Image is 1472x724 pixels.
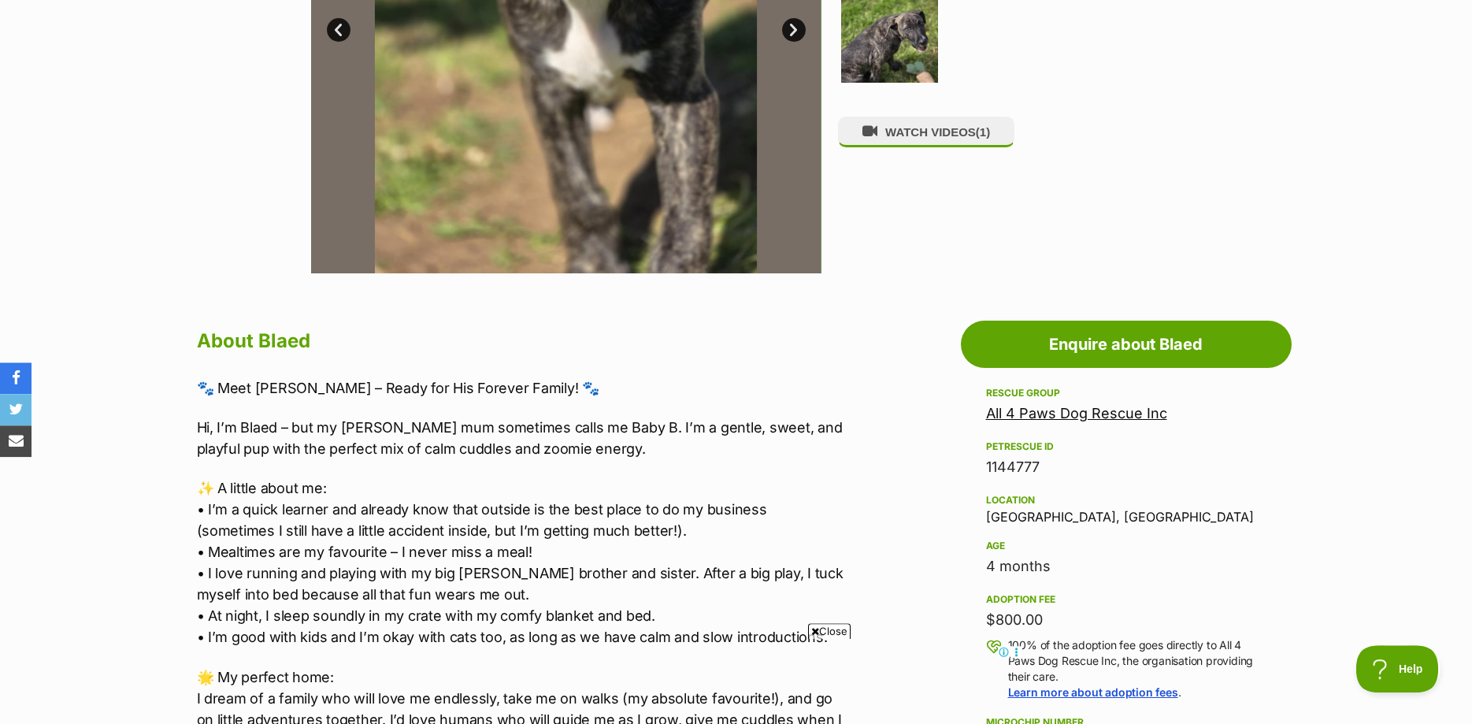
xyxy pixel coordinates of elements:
[197,377,847,399] p: 🐾 Meet [PERSON_NAME] – Ready for His Forever Family! 🐾
[197,417,847,459] p: Hi, I’m Blaed – but my [PERSON_NAME] mum sometimes calls me Baby B. I’m a gentle, sweet, and play...
[450,645,1023,716] iframe: Advertisement
[808,623,851,639] span: Close
[986,456,1266,478] div: 1144777
[782,18,806,42] a: Next
[986,491,1266,524] div: [GEOGRAPHIC_DATA], [GEOGRAPHIC_DATA]
[986,387,1266,399] div: Rescue group
[976,125,990,139] span: (1)
[838,117,1014,147] button: WATCH VIDEOS(1)
[986,440,1266,453] div: PetRescue ID
[1008,637,1266,700] p: 100% of the adoption fee goes directly to All 4 Paws Dog Rescue Inc, the organisation providing t...
[986,405,1167,421] a: All 4 Paws Dog Rescue Inc
[986,494,1266,507] div: Location
[986,555,1266,577] div: 4 months
[197,324,847,358] h2: About Blaed
[197,477,847,648] p: ✨ A little about me: • I’m a quick learner and already know that outside is the best place to do ...
[1356,645,1440,692] iframe: Help Scout Beacon - Open
[986,540,1266,552] div: Age
[961,321,1292,368] a: Enquire about Blaed
[986,609,1266,631] div: $800.00
[986,593,1266,606] div: Adoption fee
[327,18,350,42] a: Prev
